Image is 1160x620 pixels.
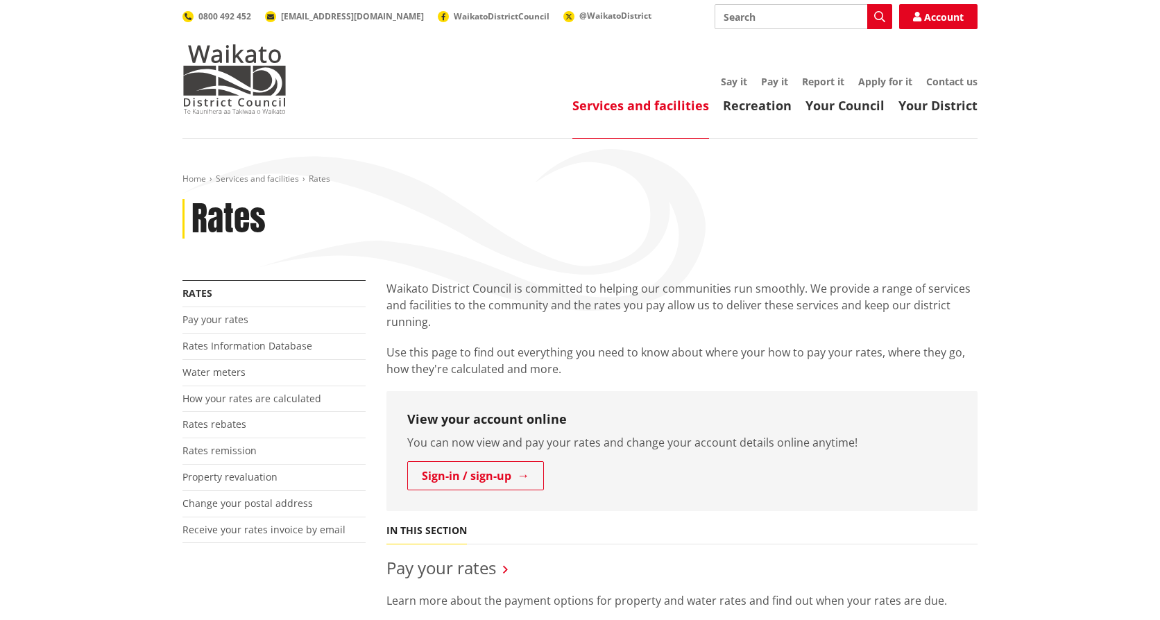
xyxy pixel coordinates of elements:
span: Rates [309,173,330,184]
a: Rates Information Database [182,339,312,352]
a: Contact us [926,75,978,88]
a: Say it [721,75,747,88]
input: Search input [715,4,892,29]
a: Services and facilities [216,173,299,184]
a: Your Council [805,97,885,114]
a: Account [899,4,978,29]
a: Rates [182,286,212,300]
a: Home [182,173,206,184]
a: Pay it [761,75,788,88]
a: How your rates are calculated [182,392,321,405]
span: @WaikatoDistrict [579,10,651,21]
a: WaikatoDistrictCouncil [438,10,549,22]
h1: Rates [191,199,266,239]
a: Change your postal address [182,497,313,510]
a: Water meters [182,365,246,379]
a: 0800 492 452 [182,10,251,22]
a: Receive your rates invoice by email [182,523,346,536]
a: Rates rebates [182,417,246,431]
a: Your District [898,97,978,114]
p: You can now view and pay your rates and change your account details online anytime! [407,434,957,451]
nav: breadcrumb [182,173,978,185]
span: WaikatoDistrictCouncil [454,10,549,22]
p: Waikato District Council is committed to helping our communities run smoothly. We provide a range... [386,280,978,330]
a: Report it [802,75,844,88]
a: Property revaluation [182,470,278,483]
span: [EMAIL_ADDRESS][DOMAIN_NAME] [281,10,424,22]
p: Learn more about the payment options for property and water rates and find out when your rates ar... [386,592,978,609]
h3: View your account online [407,412,957,427]
a: Pay your rates [386,556,496,579]
span: 0800 492 452 [198,10,251,22]
a: @WaikatoDistrict [563,10,651,21]
a: Services and facilities [572,97,709,114]
a: Rates remission [182,444,257,457]
a: Sign-in / sign-up [407,461,544,490]
a: Pay your rates [182,313,248,326]
a: Apply for it [858,75,912,88]
h5: In this section [386,525,467,537]
img: Waikato District Council - Te Kaunihera aa Takiwaa o Waikato [182,44,287,114]
p: Use this page to find out everything you need to know about where your how to pay your rates, whe... [386,344,978,377]
a: [EMAIL_ADDRESS][DOMAIN_NAME] [265,10,424,22]
a: Recreation [723,97,792,114]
